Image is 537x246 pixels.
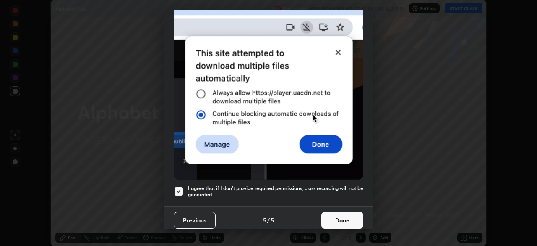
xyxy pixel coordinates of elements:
h4: 5 [271,216,274,225]
h4: 5 [263,216,266,225]
h5: I agree that if I don't provide required permissions, class recording will not be generated [188,185,363,198]
button: Previous [174,212,216,229]
h4: / [267,216,270,225]
button: Done [321,212,363,229]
